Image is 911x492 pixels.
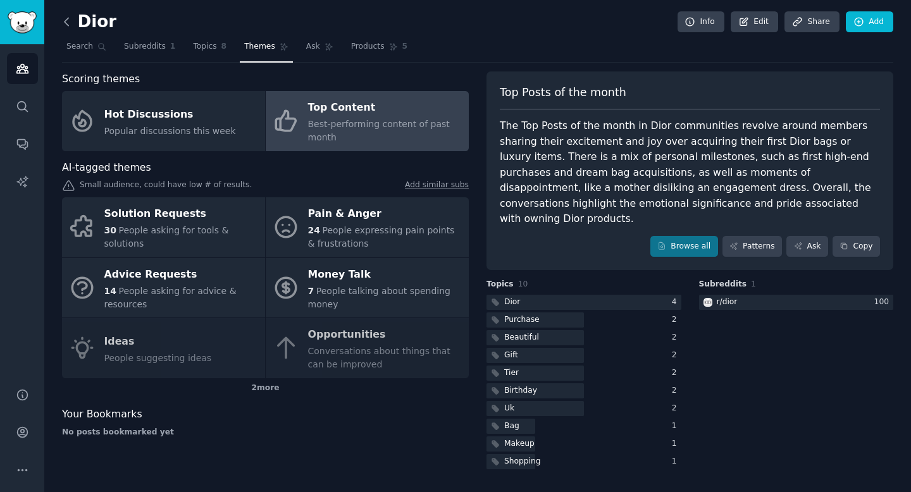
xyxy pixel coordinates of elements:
[504,385,537,397] div: Birthday
[347,37,412,63] a: Products5
[62,180,469,193] div: Small audience, could have low # of results.
[240,37,293,63] a: Themes
[672,403,681,414] div: 2
[62,427,469,438] div: No posts bookmarked yet
[486,348,681,364] a: Gift2
[405,180,469,193] a: Add similar subs
[62,37,111,63] a: Search
[650,236,718,257] a: Browse all
[504,403,514,414] div: Uk
[672,297,681,308] div: 4
[266,197,469,257] a: Pain & Anger24People expressing pain points & frustrations
[672,332,681,343] div: 2
[504,332,539,343] div: Beautiful
[244,41,275,52] span: Themes
[308,264,462,285] div: Money Talk
[104,104,236,125] div: Hot Discussions
[699,295,894,311] a: diorr/dior100
[170,41,176,52] span: 1
[786,236,828,257] a: Ask
[351,41,385,52] span: Products
[62,160,151,176] span: AI-tagged themes
[62,197,265,257] a: Solution Requests30People asking for tools & solutions
[504,314,540,326] div: Purchase
[104,126,236,136] span: Popular discussions this week
[751,280,756,288] span: 1
[500,85,626,101] span: Top Posts of the month
[717,297,738,308] div: r/ dior
[104,286,116,296] span: 14
[302,37,338,63] a: Ask
[486,436,681,452] a: Makeup1
[266,91,469,151] a: Top ContentBest-performing content of past month
[722,236,782,257] a: Patterns
[62,258,265,318] a: Advice Requests14People asking for advice & resources
[699,279,747,290] span: Subreddits
[308,98,462,118] div: Top Content
[504,297,520,308] div: Dior
[104,225,229,249] span: People asking for tools & solutions
[308,286,314,296] span: 7
[703,298,712,307] img: dior
[104,204,259,224] div: Solution Requests
[221,41,227,52] span: 8
[504,456,541,467] div: Shopping
[486,330,681,346] a: Beautiful2
[308,225,455,249] span: People expressing pain points & frustrations
[402,41,408,52] span: 5
[672,367,681,379] div: 2
[62,12,116,32] h2: Dior
[308,204,462,224] div: Pain & Anger
[486,279,514,290] span: Topics
[678,11,724,33] a: Info
[486,419,681,434] a: Bag1
[62,71,140,87] span: Scoring themes
[504,367,519,379] div: Tier
[518,280,528,288] span: 10
[731,11,778,33] a: Edit
[672,314,681,326] div: 2
[874,297,893,308] div: 100
[62,378,469,398] div: 2 more
[486,383,681,399] a: Birthday2
[193,41,216,52] span: Topics
[308,119,450,142] span: Best-performing content of past month
[486,401,681,417] a: Uk2
[504,438,535,450] div: Makeup
[266,258,469,318] a: Money Talk7People talking about spending money
[104,286,237,309] span: People asking for advice & resources
[504,421,519,432] div: Bag
[486,295,681,311] a: Dior4
[833,236,880,257] button: Copy
[62,407,142,422] span: Your Bookmarks
[104,225,116,235] span: 30
[120,37,180,63] a: Subreddits1
[846,11,893,33] a: Add
[306,41,320,52] span: Ask
[104,264,259,285] div: Advice Requests
[486,454,681,470] a: Shopping1
[672,456,681,467] div: 1
[500,118,880,227] div: The Top Posts of the month in Dior communities revolve around members sharing their excitement an...
[504,350,518,361] div: Gift
[124,41,166,52] span: Subreddits
[672,385,681,397] div: 2
[308,225,320,235] span: 24
[66,41,93,52] span: Search
[308,286,450,309] span: People talking about spending money
[8,11,37,34] img: GummySearch logo
[189,37,231,63] a: Topics8
[672,421,681,432] div: 1
[486,312,681,328] a: Purchase2
[62,91,265,151] a: Hot DiscussionsPopular discussions this week
[784,11,839,33] a: Share
[672,350,681,361] div: 2
[486,366,681,381] a: Tier2
[672,438,681,450] div: 1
